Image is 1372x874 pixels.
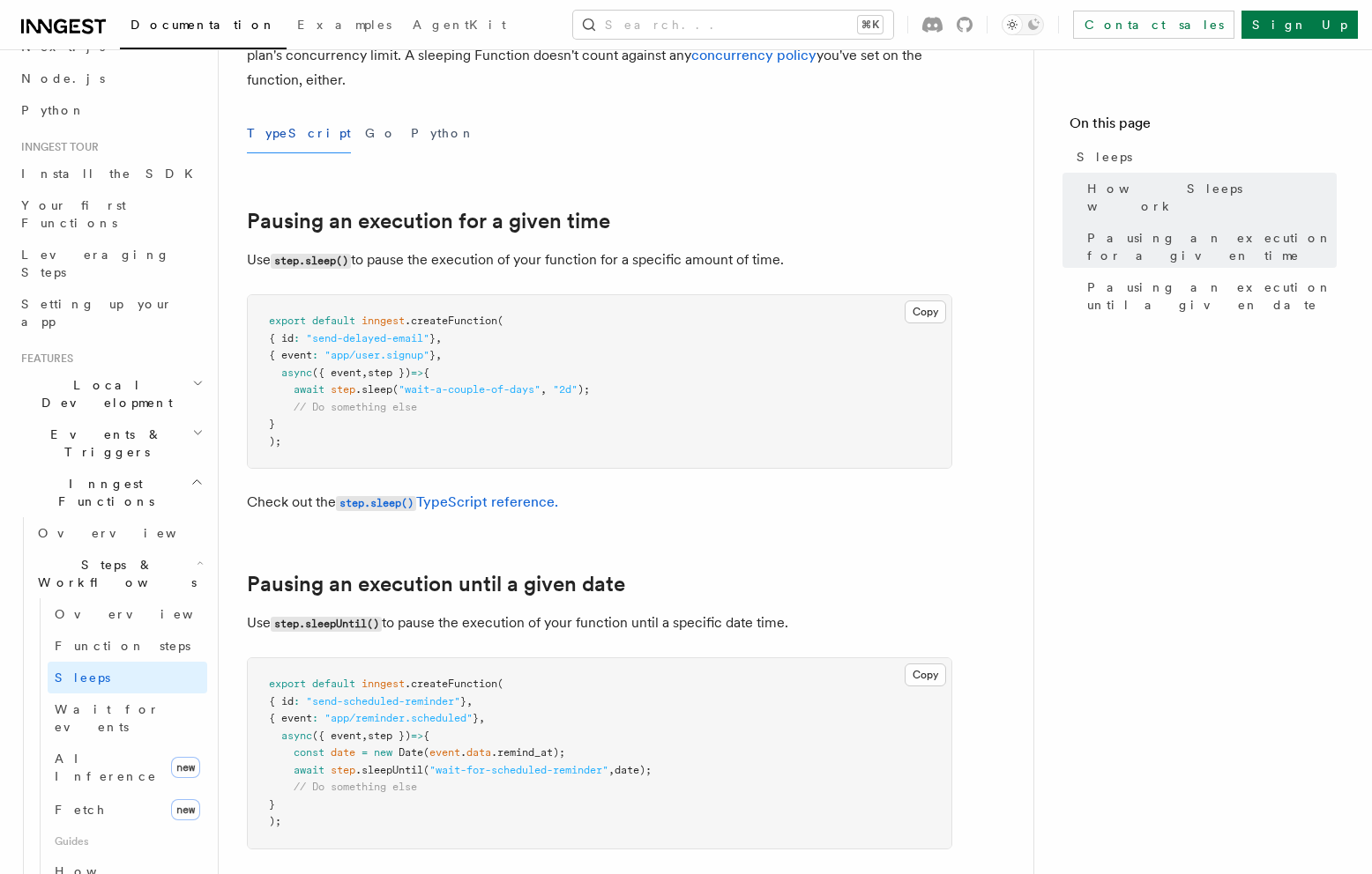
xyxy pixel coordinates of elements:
span: default [312,678,355,690]
span: "send-delayed-email" [306,332,429,344]
span: ( [497,678,503,690]
p: Check out the [247,490,952,515]
a: Setting up your app [14,288,207,337]
span: // Do something else [294,781,417,793]
span: async [281,367,312,379]
span: } [429,332,436,344]
span: Date [399,746,423,759]
span: Examples [297,18,391,32]
p: Use to pause the execution of your function until a specific date time. [247,611,952,636]
h4: On this page [1070,113,1337,141]
span: Pausing an execution until a given date [1087,278,1337,314]
span: { id [269,332,294,344]
span: AgentKit [413,18,506,32]
button: Python [411,114,475,153]
span: date [331,746,355,759]
a: Pausing an execution for a given time [1080,222,1337,271]
a: Function steps [48,630,207,662]
span: => [411,730,423,742]
span: step }) [368,730,411,742]
p: A Function paused by a sleeping Step doesn't affect your account capacity; i.e. it does not count... [247,19,952,93]
span: // Do something else [294,401,417,413]
a: Python [14,94,207,126]
span: "wait-for-scheduled-reminder" [429,764,608,776]
span: , [436,332,442,344]
span: AI Inference [55,752,157,783]
span: { event [269,349,312,361]
span: .createFunction [405,678,497,690]
span: : [312,712,318,724]
span: new [171,757,200,778]
a: Node.js [14,63,207,94]
span: } [269,798,275,811]
span: Node.js [21,71,105,85]
span: .createFunction [405,315,497,327]
span: { [423,730,429,742]
span: : [294,332,300,344]
a: Wait for events [48,693,207,743]
span: Overview [38,526,220,540]
button: Steps & Workflows [31,549,207,598]
a: Examples [287,5,402,48]
span: await [294,764,324,776]
span: ({ event [312,367,362,379]
span: "app/user.signup" [324,349,429,361]
span: Sleeps [1077,148,1132,166]
span: "app/reminder.scheduled" [324,712,473,724]
span: ); [269,815,281,827]
span: { [423,367,429,379]
span: Events & Triggers [14,426,192,461]
span: "2d" [553,383,578,396]
span: Guides [48,827,207,855]
a: Pausing an execution for a given time [247,209,610,233]
span: Overview [55,607,236,621]
span: : [312,349,318,361]
a: Sleeps [48,662,207,693]
a: Pausing an execution until a given date [247,572,625,596]
span: date); [615,764,652,776]
span: await [294,383,324,396]
span: { id [269,695,294,707]
span: Python [21,103,86,117]
span: , [362,367,368,379]
span: const [294,746,324,759]
a: step.sleep()TypeScript reference. [336,493,558,510]
span: .sleepUntil [355,764,423,776]
button: Search...⌘K [573,11,893,39]
span: "wait-a-couple-of-days" [399,383,541,396]
a: Sign Up [1242,11,1358,39]
span: Documentation [130,18,276,32]
span: Function steps [55,639,190,653]
span: , [436,349,442,361]
span: export [269,315,306,327]
span: ({ event [312,730,362,742]
span: Wait for events [55,702,160,734]
a: Contact sales [1073,11,1234,39]
span: } [473,712,479,724]
span: => [411,367,423,379]
a: Leveraging Steps [14,239,207,288]
span: Pausing an execution for a given time [1087,229,1337,264]
span: Local Development [14,376,192,411]
span: } [429,349,436,361]
button: TypeScript [247,114,351,153]
a: Overview [31,517,207,549]
span: async [281,730,312,742]
span: default [312,315,355,327]
a: concurrency policy [691,47,816,63]
span: Your first Functions [21,198,126,230]
span: ( [497,315,503,327]
span: , [541,383,547,396]
span: ( [423,764,429,776]
span: inngest [362,678,405,690]
span: ); [578,383,590,396]
button: Copy [905,663,946,686]
span: .remind_at); [491,746,565,759]
button: Copy [905,300,946,323]
button: Go [365,114,397,153]
code: step.sleep() [336,496,416,511]
span: { event [269,712,312,724]
span: , [466,695,473,707]
span: , [479,712,485,724]
p: Use to pause the execution of your function for a specific amount of time. [247,248,952,273]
